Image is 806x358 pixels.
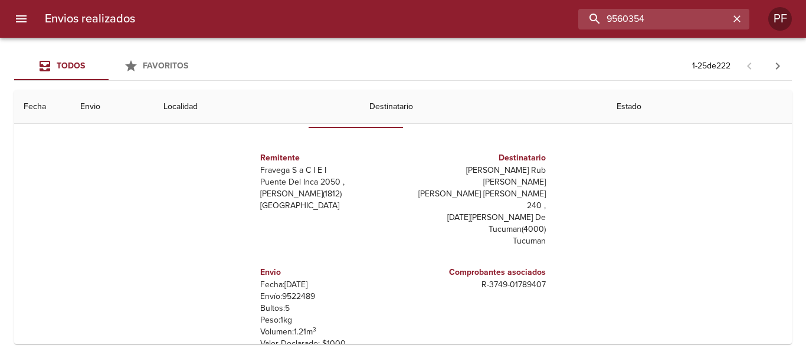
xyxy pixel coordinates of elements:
p: [DATE][PERSON_NAME] De Tucuman ( 4000 ) [408,212,546,235]
h6: Envios realizados [45,9,135,28]
p: [PERSON_NAME] Rub [PERSON_NAME] [408,165,546,188]
p: Tucuman [408,235,546,247]
h6: Envio [260,266,398,279]
th: Destinatario [360,90,608,124]
span: Pagina siguiente [764,52,792,80]
div: Tabs Envios [14,52,203,80]
p: R - 3749 - 01789407 [408,279,546,291]
div: Abrir información de usuario [768,7,792,31]
button: menu [7,5,35,33]
p: [PERSON_NAME] [PERSON_NAME] 240 , [408,188,546,212]
th: Envio [71,90,154,124]
input: buscar [578,9,729,29]
div: PF [768,7,792,31]
p: Fravega S a C I E I [260,165,398,176]
th: Localidad [154,90,360,124]
p: [GEOGRAPHIC_DATA] [260,200,398,212]
span: Favoritos [143,61,188,71]
h6: Destinatario [408,152,546,165]
p: Volumen: 1.21 m [260,326,398,338]
h6: Remitente [260,152,398,165]
span: Todos [57,61,85,71]
p: [PERSON_NAME] ( 1812 ) [260,188,398,200]
th: Fecha [14,90,71,124]
p: 1 - 25 de 222 [692,60,730,72]
p: Puente Del Inca 2050 , [260,176,398,188]
p: Valor Declarado: $ 1000 [260,338,398,350]
th: Estado [607,90,792,124]
p: Bultos: 5 [260,303,398,314]
p: Envío: 9522489 [260,291,398,303]
p: Peso: 1 kg [260,314,398,326]
p: Fecha: [DATE] [260,279,398,291]
sup: 3 [313,326,316,333]
h6: Comprobantes asociados [408,266,546,279]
